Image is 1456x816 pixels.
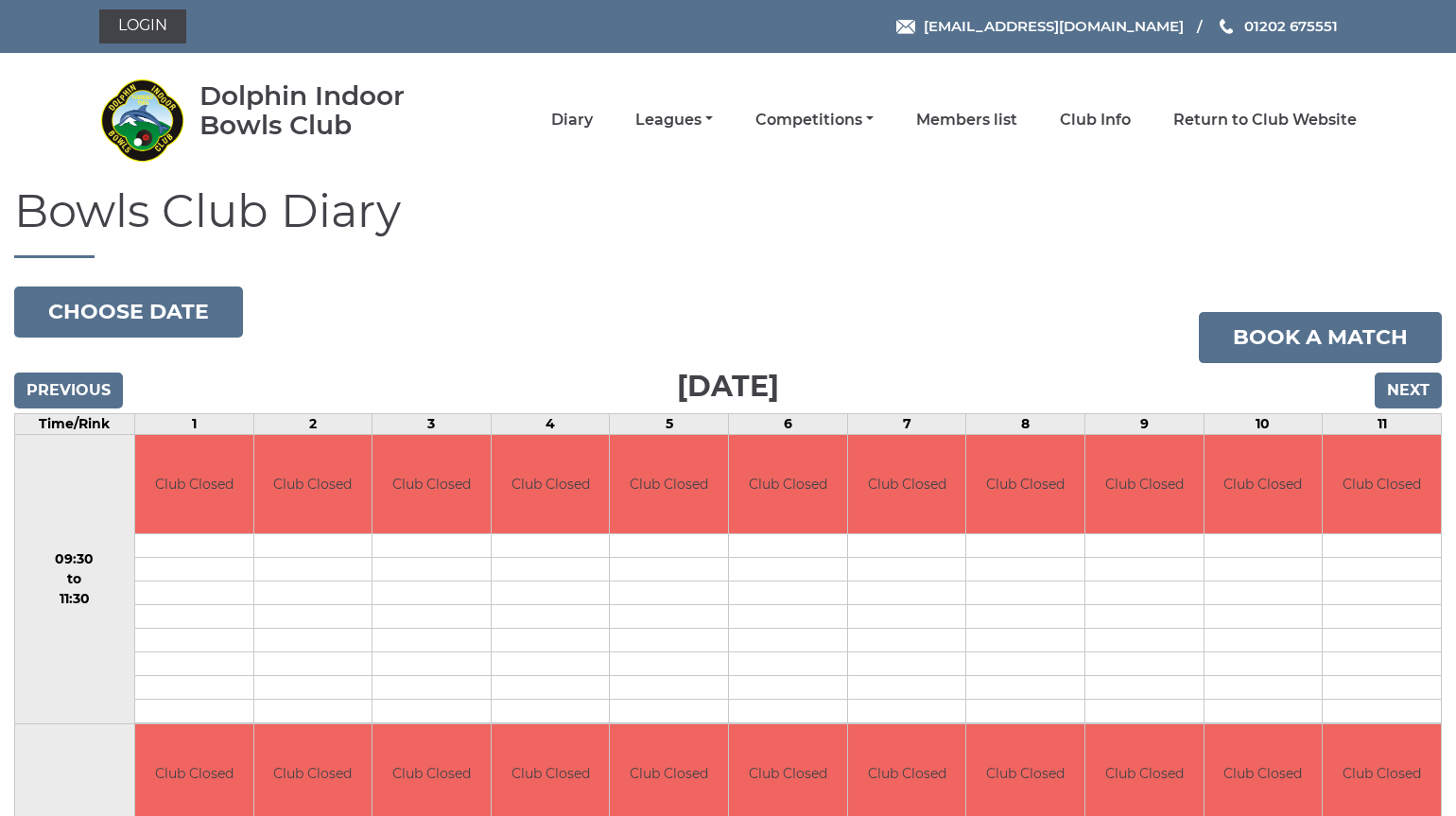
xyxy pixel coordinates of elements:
[848,435,966,534] td: Club Closed
[373,435,491,534] td: Club Closed
[373,413,492,434] td: 3
[729,413,848,434] td: 6
[635,110,713,130] a: Leagues
[896,20,915,34] img: Email
[551,110,593,130] a: Diary
[199,81,459,140] div: Dolphin Indoor Bowls Club
[99,78,184,163] img: Dolphin Indoor Bowls Club
[1205,435,1323,534] td: Club Closed
[1244,17,1338,35] span: 01202 675551
[1375,373,1442,408] input: Next
[916,110,1017,130] a: Members list
[847,413,966,434] td: 7
[966,435,1084,534] td: Club Closed
[1199,312,1442,363] a: Book a match
[610,413,729,434] td: 5
[1220,19,1233,34] img: Phone us
[15,434,135,724] td: 09:30 to 11:30
[1204,413,1323,434] td: 10
[610,435,728,534] td: Club Closed
[1323,413,1442,434] td: 11
[924,17,1184,35] span: [EMAIL_ADDRESS][DOMAIN_NAME]
[729,435,847,534] td: Club Closed
[491,413,610,434] td: 4
[135,435,253,534] td: Club Closed
[14,186,1442,258] h1: Bowls Club Diary
[1217,15,1338,37] a: Phone us 01202 675551
[966,413,1085,434] td: 8
[253,413,373,434] td: 2
[1084,413,1204,434] td: 9
[1060,110,1131,130] a: Club Info
[1323,435,1441,534] td: Club Closed
[254,435,373,534] td: Club Closed
[99,9,186,43] a: Login
[492,435,610,534] td: Club Closed
[1173,110,1357,130] a: Return to Club Website
[14,286,243,338] button: Choose date
[15,413,135,434] td: Time/Rink
[755,110,874,130] a: Competitions
[134,413,253,434] td: 1
[896,15,1184,37] a: Email [EMAIL_ADDRESS][DOMAIN_NAME]
[14,373,123,408] input: Previous
[1085,435,1204,534] td: Club Closed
